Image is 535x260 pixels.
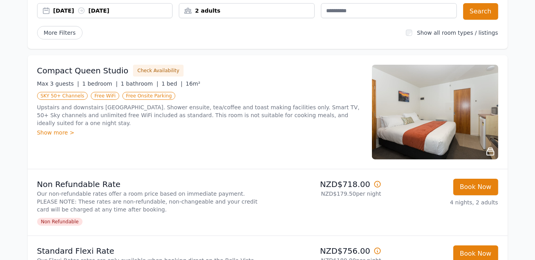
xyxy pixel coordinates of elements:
[122,92,175,100] span: Free Onsite Parking
[37,245,265,256] p: Standard Flexi Rate
[453,179,498,195] button: Book Now
[161,80,182,87] span: 1 bed |
[37,26,83,39] span: More Filters
[417,30,498,36] label: Show all room types / listings
[133,65,184,77] button: Check Availability
[37,65,129,76] h3: Compact Queen Studio
[37,129,362,137] div: Show more >
[53,7,173,15] div: [DATE] [DATE]
[82,80,118,87] span: 1 bedroom |
[463,3,498,20] button: Search
[37,218,83,226] span: Non Refundable
[91,92,119,100] span: Free WiFi
[37,80,79,87] span: Max 3 guests |
[388,198,498,206] p: 4 nights, 2 adults
[271,179,381,190] p: NZD$718.00
[186,80,200,87] span: 16m²
[37,92,88,100] span: SKY 50+ Channels
[179,7,314,15] div: 2 adults
[271,190,381,198] p: NZD$179.50 per night
[271,245,381,256] p: NZD$756.00
[37,103,362,127] p: Upstairs and downstairs [GEOGRAPHIC_DATA]. Shower ensuite, tea/coffee and toast making facilities...
[37,179,265,190] p: Non Refundable Rate
[121,80,158,87] span: 1 bathroom |
[37,190,265,213] p: Our non-refundable rates offer a room price based on immediate payment. PLEASE NOTE: These rates ...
